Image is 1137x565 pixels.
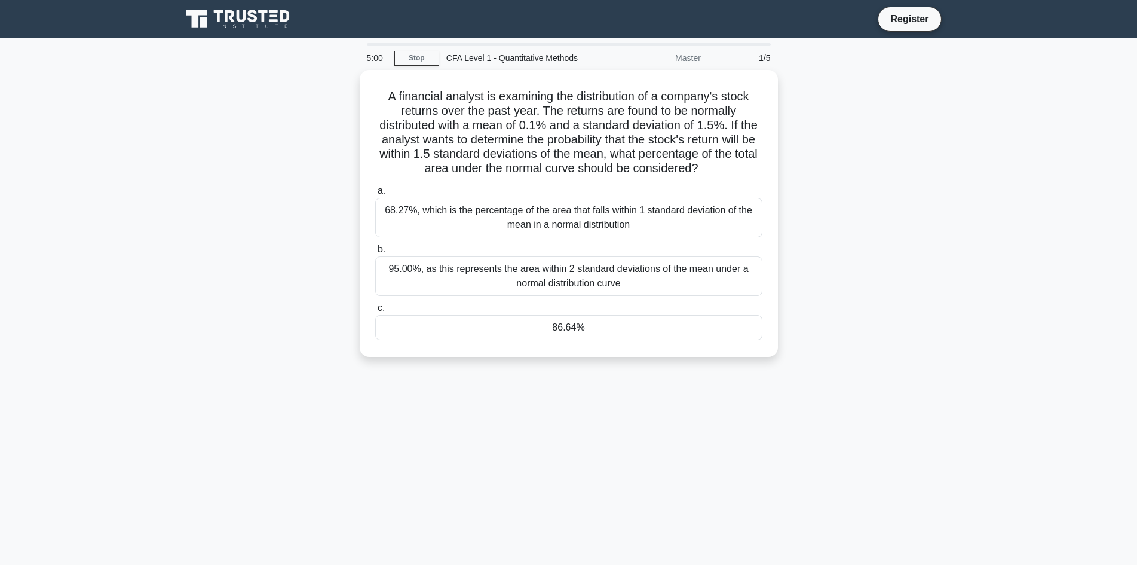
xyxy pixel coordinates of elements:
[708,46,778,70] div: 1/5
[378,244,385,254] span: b.
[375,198,762,237] div: 68.27%, which is the percentage of the area that falls within 1 standard deviation of the mean in...
[378,303,385,313] span: c.
[360,46,394,70] div: 5:00
[374,89,764,176] h5: A financial analyst is examining the distribution of a company's stock returns over the past year...
[394,51,439,66] a: Stop
[375,256,762,296] div: 95.00%, as this represents the area within 2 standard deviations of the mean under a normal distr...
[883,11,936,26] a: Register
[603,46,708,70] div: Master
[378,185,385,196] span: a.
[375,315,762,340] div: 86.64%
[439,46,603,70] div: CFA Level 1 - Quantitative Methods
